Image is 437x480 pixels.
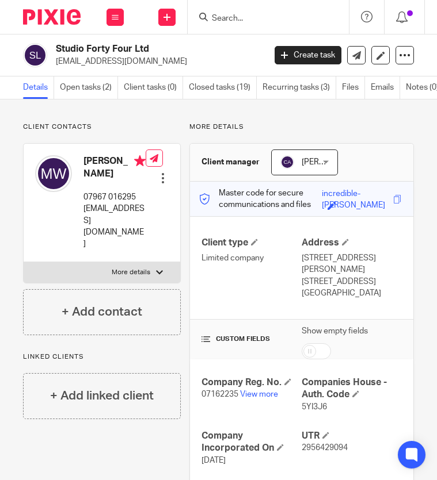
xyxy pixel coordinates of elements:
[62,303,142,321] h4: + Add contact
[302,444,348,452] span: 2956429094
[35,155,72,192] img: svg%3E
[302,158,365,166] span: [PERSON_NAME]
[202,456,226,464] span: [DATE]
[83,203,146,249] p: [EMAIL_ADDRESS][DOMAIN_NAME]
[202,335,302,344] h4: CUSTOM FIELDS
[83,155,146,180] h4: [PERSON_NAME]
[302,287,402,299] p: [GEOGRAPHIC_DATA]
[302,276,402,287] p: [STREET_ADDRESS]
[202,237,302,249] h4: Client type
[211,14,314,24] input: Search
[275,46,341,64] a: Create task
[23,43,47,67] img: svg%3E
[240,390,278,398] a: View more
[202,252,302,264] p: Limited company
[302,403,327,411] span: 5YI3J6
[83,191,146,203] p: 07967 016295
[302,252,402,276] p: [STREET_ADDRESS][PERSON_NAME]
[112,268,150,277] p: More details
[56,56,257,67] p: [EMAIL_ADDRESS][DOMAIN_NAME]
[202,377,302,389] h4: Company Reg. No.
[302,325,368,337] label: Show empty fields
[202,156,260,168] h3: Client manager
[23,76,54,99] a: Details
[322,188,390,201] div: incredible-[PERSON_NAME]
[23,122,181,132] p: Client contacts
[50,387,154,405] h4: + Add linked client
[202,430,302,455] h4: Company Incorporated On
[280,155,294,169] img: svg%3E
[60,76,118,99] a: Open tasks (2)
[202,390,238,398] span: 07162235
[371,76,400,99] a: Emails
[23,9,81,25] img: Pixie
[302,377,402,401] h4: Companies House - Auth. Code
[189,122,414,132] p: More details
[263,76,336,99] a: Recurring tasks (3)
[56,43,217,55] h2: Studio Forty Four Ltd
[199,187,322,211] p: Master code for secure communications and files
[342,76,365,99] a: Files
[23,352,181,362] p: Linked clients
[124,76,183,99] a: Client tasks (0)
[302,430,402,442] h4: UTR
[189,76,257,99] a: Closed tasks (19)
[134,155,146,167] i: Primary
[302,237,402,249] h4: Address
